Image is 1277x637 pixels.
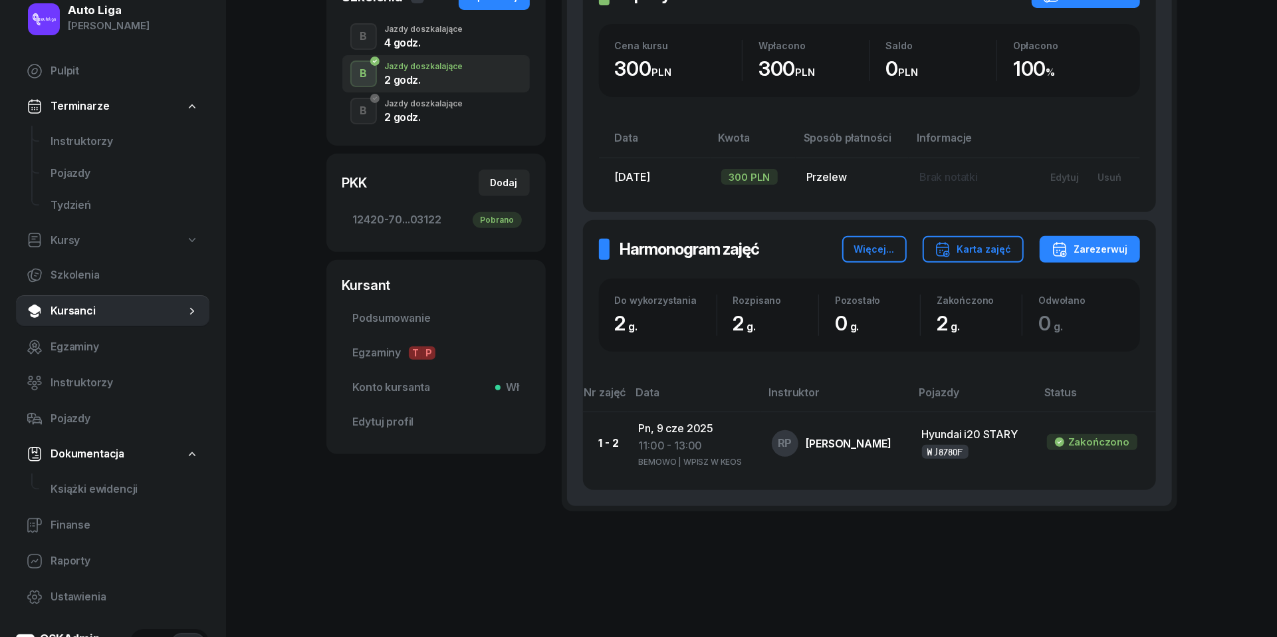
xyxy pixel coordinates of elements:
span: 2 [615,311,645,335]
button: Edytuj [1041,166,1088,188]
span: [DATE] [615,170,650,184]
small: PLN [651,66,671,78]
button: B [350,23,377,50]
span: Finanse [51,517,199,534]
a: Edytuj profil [342,406,530,438]
div: Zakończono [937,295,1022,306]
button: BJazdy doszkalające2 godz. [342,92,530,130]
th: Kwota [711,129,796,158]
span: RP [778,438,792,449]
span: Dokumentacja [51,446,124,463]
span: Ustawienia [51,588,199,606]
a: Szkolenia [16,259,209,291]
small: g. [850,320,860,333]
span: Szkolenia [51,267,199,284]
div: Przelew [806,169,898,186]
div: Jazdy doszkalające [385,63,463,70]
div: Do wykorzystania [615,295,717,306]
div: 300 PLN [721,169,778,185]
div: PKK [342,174,368,192]
a: Instruktorzy [40,126,209,158]
div: 11:00 - 13:00 [638,438,750,455]
a: Pojazdy [40,158,209,190]
span: Wł [501,379,519,396]
span: Tydzień [51,197,199,214]
a: Konto kursantaWł [342,372,530,404]
div: Auto Liga [68,5,150,16]
span: Terminarze [51,98,109,115]
div: Opłacono [1013,40,1124,51]
a: Raporty [16,545,209,577]
small: PLN [796,66,816,78]
div: [PERSON_NAME] [806,438,891,449]
a: Dokumentacja [16,439,209,469]
div: Pozostało [835,295,920,306]
div: Jazdy doszkalające [385,25,463,33]
div: Zakończono [1068,434,1129,451]
div: Usuń [1098,172,1121,183]
div: 300 [758,57,870,81]
div: Wpłacono [758,40,870,51]
span: T [409,346,422,360]
a: Pojazdy [16,403,209,435]
div: Cena kursu [615,40,743,51]
span: Kursanci [51,303,185,320]
span: P [422,346,435,360]
div: Kursant [342,276,530,295]
a: Terminarze [16,91,209,122]
th: Data [599,129,711,158]
div: Saldo [886,40,997,51]
span: Pojazdy [51,410,199,428]
span: Konto kursanta [353,379,519,396]
div: Hyundai i20 STARY [922,426,1026,444]
div: [PERSON_NAME] [68,17,150,35]
div: B [354,100,372,122]
span: Kursy [51,232,80,249]
div: Karta zajęć [935,241,1012,257]
button: Dodaj [479,170,530,196]
th: Status [1036,384,1156,412]
div: 4 godz. [385,37,463,48]
span: Instruktorzy [51,133,199,150]
a: Ustawienia [16,581,209,613]
div: 0 [886,57,997,81]
th: Sposób płatności [796,129,909,158]
a: 12420-70...03122Pobrano [342,204,530,236]
div: BEMOWO | WPISZ W KEOS [638,455,750,466]
span: Egzaminy [353,344,519,362]
div: 2 godz. [385,74,463,85]
th: Nr zajęć [583,384,628,412]
div: Rozpisano [733,295,818,306]
td: Pn, 9 cze 2025 [628,412,760,474]
a: EgzaminyTP [342,337,530,369]
th: Data [628,384,760,412]
button: Więcej... [842,236,907,263]
span: 2 [733,311,763,335]
small: % [1046,66,1056,78]
div: 2 godz. [385,112,463,122]
button: Usuń [1088,166,1131,188]
button: B [350,61,377,87]
span: 0 [1038,311,1070,335]
div: B [354,63,372,85]
div: Zarezerwuj [1052,241,1128,257]
span: Brak notatki [919,170,978,184]
small: g. [951,320,960,333]
div: 100 [1013,57,1124,81]
a: Pulpit [16,55,209,87]
div: Więcej... [854,241,895,257]
span: Pulpit [51,63,199,80]
small: g. [1054,320,1063,333]
small: g. [747,320,756,333]
span: Edytuj profil [353,414,519,431]
th: Pojazdy [911,384,1036,412]
h2: Harmonogram zajęć [620,239,760,260]
div: Dodaj [491,175,518,191]
th: Instruktor [761,384,911,412]
a: Kursy [16,225,209,256]
a: Egzaminy [16,331,209,363]
a: Podsumowanie [342,303,530,334]
span: Egzaminy [51,338,199,356]
div: Pobrano [473,212,522,228]
div: Odwołano [1038,295,1123,306]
